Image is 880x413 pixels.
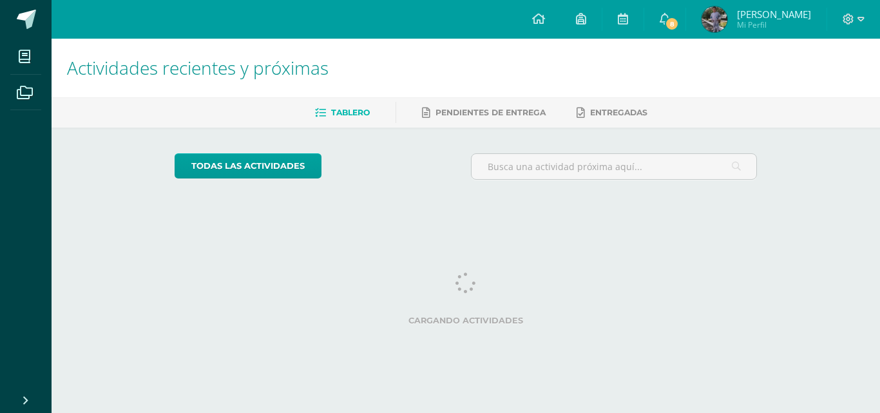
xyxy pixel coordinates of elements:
[577,102,647,123] a: Entregadas
[435,108,546,117] span: Pendientes de entrega
[590,108,647,117] span: Entregadas
[67,55,329,80] span: Actividades recientes y próximas
[665,17,679,31] span: 8
[175,316,758,325] label: Cargando actividades
[472,154,757,179] input: Busca una actividad próxima aquí...
[702,6,727,32] img: 07ac15f526a8d40e02b55d4bede13cd9.png
[422,102,546,123] a: Pendientes de entrega
[315,102,370,123] a: Tablero
[331,108,370,117] span: Tablero
[737,8,811,21] span: [PERSON_NAME]
[175,153,321,178] a: todas las Actividades
[737,19,811,30] span: Mi Perfil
